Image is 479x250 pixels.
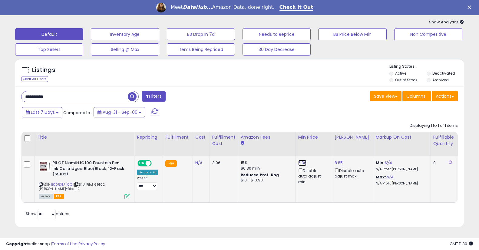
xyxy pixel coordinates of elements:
div: Repricing [137,134,160,140]
label: Out of Stock [395,77,417,83]
span: Show Analytics [429,19,464,25]
span: Last 7 Days [31,109,55,115]
span: All listings currently available for purchase on Amazon [39,194,53,199]
button: Selling @ Max [91,43,159,56]
div: Amazon AI [137,170,158,175]
a: Check It Out [279,4,313,11]
label: Archived [432,77,449,83]
div: Markup on Cost [376,134,428,140]
a: 8.85 [335,160,343,166]
a: B005XLFKCO [51,182,72,187]
button: Actions [432,91,458,101]
a: N/A [195,160,203,166]
button: 30 Day Decrease [243,43,311,56]
button: Top Sellers [15,43,83,56]
div: Close [467,5,474,9]
button: Save View [370,91,401,101]
button: BB Drop in 7d [167,28,235,40]
th: The percentage added to the cost of goods (COGS) that forms the calculator for Min & Max prices. [373,132,431,156]
div: Min Price [298,134,329,140]
span: | SKU: Pilot 69102 [PERSON_NAME]-Blck_12 [39,182,105,191]
button: Default [15,28,83,40]
div: Preset: [137,176,158,190]
div: Fulfillment [165,134,190,140]
div: Fulfillable Quantity [433,134,454,147]
label: Deactivated [432,71,455,76]
b: Reduced Prof. Rng. [241,172,280,177]
small: Amazon Fees. [241,140,244,146]
small: FBA [165,160,177,167]
div: Amazon Fees [241,134,293,140]
div: Title [37,134,132,140]
p: N/A Profit [PERSON_NAME] [376,181,426,186]
div: Disable auto adjust max [335,167,368,179]
b: Min: [376,160,385,166]
button: Aug-31 - Sep-06 [94,107,145,117]
span: ON [138,161,146,166]
div: $10 - $10.90 [241,178,291,183]
span: Columns [406,93,425,99]
button: Non Competitive [394,28,462,40]
span: OFF [151,161,160,166]
h5: Listings [32,66,55,74]
span: Show: entries [26,211,69,217]
a: N/A [385,160,392,166]
img: Profile image for Georgie [156,3,166,12]
a: Privacy Policy [78,241,105,247]
div: Cost [195,134,207,140]
span: 2025-09-14 11:30 GMT [450,241,473,247]
button: Last 7 Days [22,107,62,117]
img: 41tjSaX9vLS._SL40_.jpg [39,160,51,172]
a: N/A [386,174,393,180]
div: Meet Amazon Data, done right. [171,4,275,10]
div: Clear All Filters [21,76,48,82]
b: PILOT Namiki IC100 Fountain Pen Ink Cartridges, Blue/Black, 12-Pack (69102) [52,160,126,179]
button: Needs to Reprice [243,28,311,40]
b: Max: [376,174,386,180]
button: Columns [402,91,431,101]
p: Listing States: [389,64,464,69]
button: BB Price Below Min [318,28,386,40]
button: Inventory Age [91,28,159,40]
strong: Copyright [6,241,28,247]
span: Aug-31 - Sep-06 [103,109,137,115]
div: Fulfillment Cost [212,134,236,147]
div: $0.30 min [241,166,291,171]
p: N/A Profit [PERSON_NAME] [376,167,426,171]
span: Compared to: [63,110,91,116]
a: 6.36 [298,160,307,166]
div: 15% [241,160,291,166]
div: Disable auto adjust min [298,167,327,185]
div: 3.06 [212,160,233,166]
button: Filters [142,91,165,102]
div: ASIN: [39,160,130,198]
div: 0 [433,160,452,166]
div: [PERSON_NAME] [335,134,371,140]
a: Terms of Use [52,241,78,247]
label: Active [395,71,406,76]
span: FBA [54,194,64,199]
div: Displaying 1 to 1 of 1 items [410,123,458,129]
div: seller snap | | [6,241,105,247]
button: Items Being Repriced [167,43,235,56]
i: DataHub... [183,4,212,10]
